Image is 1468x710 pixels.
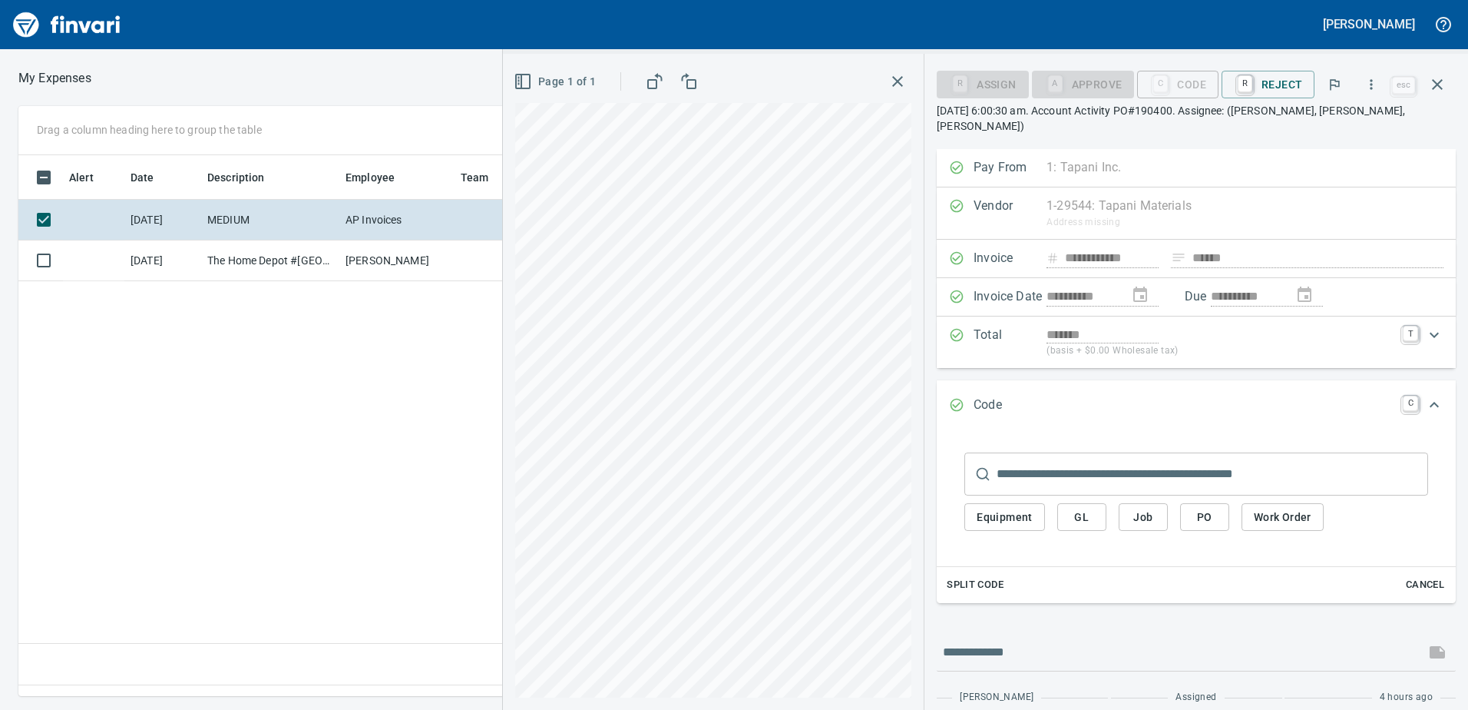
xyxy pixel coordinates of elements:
[339,200,455,241] td: AP Invoices
[937,317,1456,368] div: Expand
[1254,508,1311,527] span: Work Order
[1234,71,1302,98] span: Reject
[1175,690,1216,705] span: Assigned
[131,168,174,187] span: Date
[977,508,1033,527] span: Equipment
[1419,634,1456,671] span: This records your message into the invoice and notifies anyone mentioned
[937,103,1456,134] p: [DATE] 6:00:30 am. Account Activity PO#190400. Assignee: ([PERSON_NAME], [PERSON_NAME], [PERSON_N...
[346,168,415,187] span: Employee
[9,6,124,43] img: Finvari
[201,200,339,241] td: MEDIUM
[346,168,395,187] span: Employee
[974,396,1046,416] p: Code
[1137,77,1218,90] div: Code
[1354,68,1388,101] button: More
[124,241,201,281] td: [DATE]
[1388,66,1456,103] span: Close invoice
[1380,690,1433,705] span: 4 hours ago
[1119,503,1168,532] button: Job
[18,69,91,88] nav: breadcrumb
[943,573,1007,597] button: Split Code
[1046,343,1394,359] p: (basis + $0.00 Wholesale tax)
[1057,503,1106,532] button: GL
[937,431,1456,603] div: Expand
[339,241,455,281] td: [PERSON_NAME]
[69,168,94,187] span: Alert
[461,168,509,187] span: Team
[207,168,265,187] span: Description
[517,72,596,91] span: Page 1 of 1
[1070,508,1094,527] span: GL
[947,576,1003,594] span: Split Code
[1400,573,1450,597] button: Cancel
[201,241,339,281] td: The Home Depot #[GEOGRAPHIC_DATA]
[1242,503,1324,532] button: Work Order
[124,200,201,241] td: [DATE]
[69,168,114,187] span: Alert
[937,380,1456,431] div: Expand
[1318,68,1351,101] button: Flag
[18,69,91,88] p: My Expenses
[37,122,262,138] p: Drag a column heading here to group the table
[1403,326,1418,341] a: T
[1192,508,1217,527] span: PO
[960,690,1033,705] span: [PERSON_NAME]
[964,503,1045,532] button: Equipment
[1392,77,1415,94] a: esc
[974,326,1046,359] p: Total
[1032,77,1135,90] div: Coding Required
[207,168,285,187] span: Description
[131,168,154,187] span: Date
[1222,71,1314,98] button: RReject
[1131,508,1156,527] span: Job
[461,168,489,187] span: Team
[511,68,602,96] button: Page 1 of 1
[1323,16,1415,32] h5: [PERSON_NAME]
[1319,12,1419,36] button: [PERSON_NAME]
[1180,503,1229,532] button: PO
[1403,396,1418,411] a: C
[1238,75,1252,92] a: R
[937,77,1028,90] div: Assign
[1404,576,1446,594] span: Cancel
